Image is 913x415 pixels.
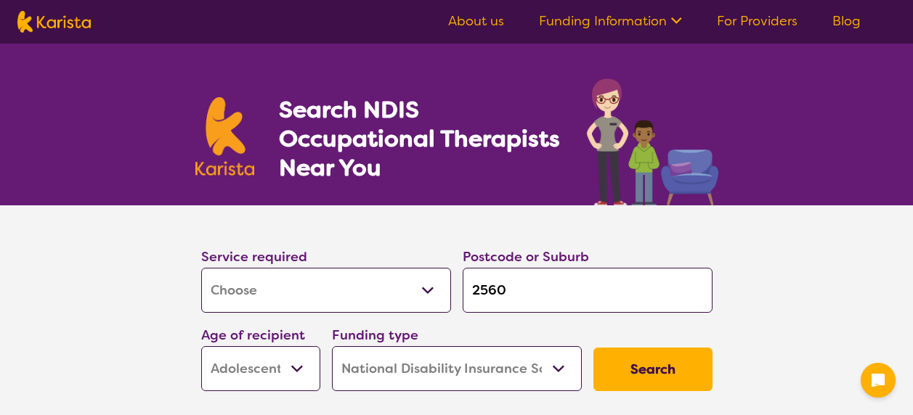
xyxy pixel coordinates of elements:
[463,268,713,313] input: Type
[587,78,718,205] img: occupational-therapy
[201,248,307,266] label: Service required
[279,95,561,182] h1: Search NDIS Occupational Therapists Near You
[593,348,713,391] button: Search
[448,12,504,30] a: About us
[17,11,91,33] img: Karista logo
[201,326,305,344] label: Age of recipient
[539,12,682,30] a: Funding Information
[717,12,798,30] a: For Providers
[332,326,418,344] label: Funding type
[195,97,255,176] img: Karista logo
[832,12,861,30] a: Blog
[463,248,589,266] label: Postcode or Suburb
